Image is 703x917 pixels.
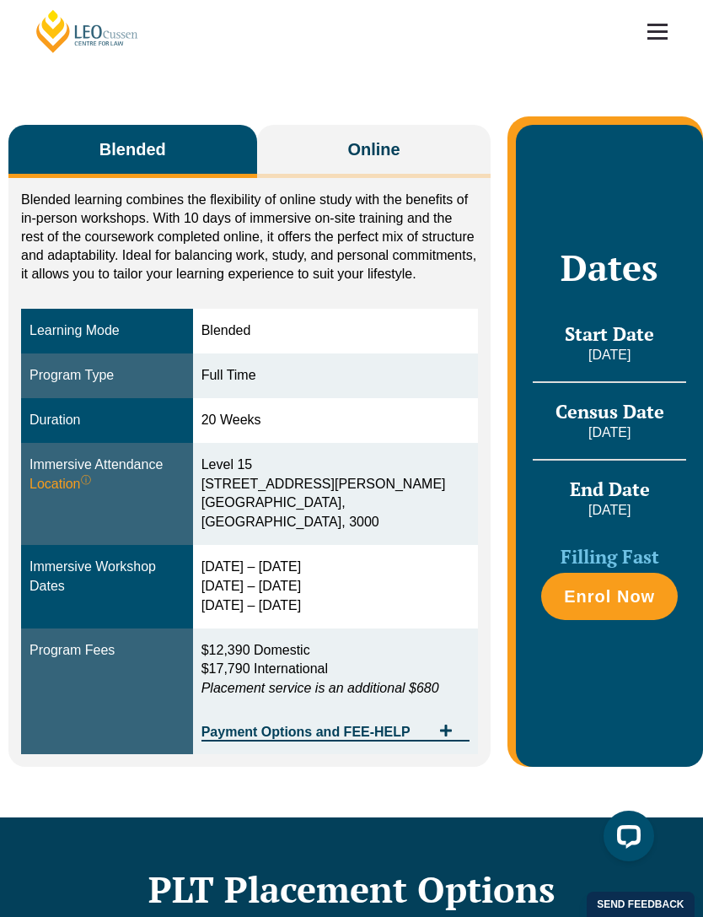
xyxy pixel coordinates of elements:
div: [DATE] – [DATE] [DATE] – [DATE] [DATE] – [DATE] [201,558,470,616]
em: Placement service is an additional $680 [201,681,439,695]
span: $12,390 Domestic [201,643,310,657]
p: [DATE] [533,501,686,520]
span: $17,790 International [201,661,328,676]
div: Level 15 [STREET_ADDRESS][PERSON_NAME] [GEOGRAPHIC_DATA], [GEOGRAPHIC_DATA], 3000 [201,456,470,532]
a: Enrol Now [541,573,678,620]
p: Blended learning combines the flexibility of online study with the benefits of in-person workshop... [21,191,478,283]
span: Payment Options and FEE-HELP [201,726,432,739]
div: Tabs. Open items with Enter or Space, close with Escape and navigate using the Arrow keys. [8,125,491,767]
span: Enrol Now [564,588,655,605]
div: Immersive Attendance [30,456,185,494]
p: [DATE] [533,346,686,364]
div: Program Type [30,366,185,386]
sup: ⓘ [81,474,91,486]
h2: Dates [533,246,686,289]
span: Start Date [565,321,654,346]
span: Census Date [555,399,664,423]
div: Program Fees [30,641,185,661]
div: 20 Weeks [201,411,470,430]
div: Full Time [201,366,470,386]
a: [PERSON_NAME] Centre for Law [34,8,141,54]
div: Immersive Workshop Dates [30,558,185,596]
span: Online [347,138,400,161]
div: Learning Mode [30,321,185,341]
span: Filling Fast [561,544,659,569]
span: Location [30,475,91,494]
iframe: LiveChat chat widget [590,804,661,875]
h2: PLT Placement Options [25,868,678,910]
span: End Date [570,477,650,501]
span: Blended [99,138,166,161]
div: Duration [30,411,185,430]
p: [DATE] [533,423,686,442]
div: Blended [201,321,470,341]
